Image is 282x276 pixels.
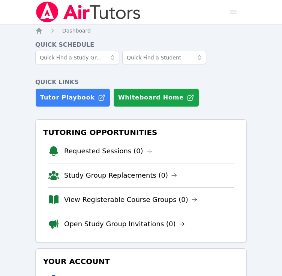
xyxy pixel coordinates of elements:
[122,51,206,64] input: Quick Find a Student
[35,88,110,107] a: Tutor Playbook
[64,194,197,205] a: View Registerable Course Groups (0)
[64,146,152,156] a: Requested Sessions (0)
[35,40,247,49] h4: Quick Schedule
[42,255,240,268] h3: Your Account
[35,27,247,34] nav: Breadcrumb
[62,27,91,34] a: Dashboard
[35,51,119,64] input: Quick Find a Study Group
[35,1,141,22] img: Air Tutors
[64,170,177,181] a: Study Group Replacements (0)
[62,28,91,34] span: Dashboard
[35,78,247,87] h4: Quick Links
[113,88,199,107] button: Whiteboard Home
[64,219,185,229] a: Open Study Group Invitations (0)
[42,126,240,139] h3: Tutoring Opportunities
